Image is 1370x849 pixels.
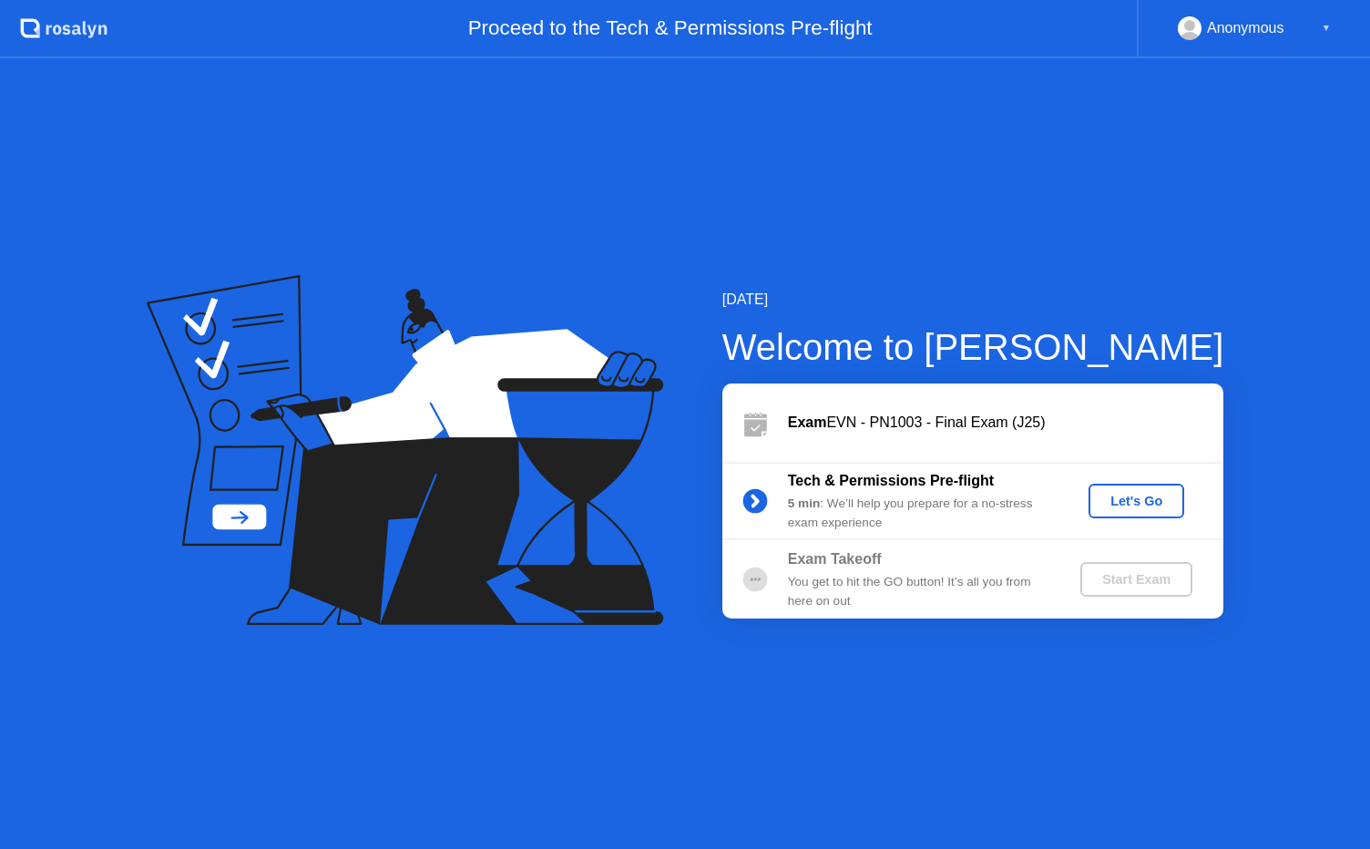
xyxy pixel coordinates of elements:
div: [DATE] [722,289,1224,311]
div: You get to hit the GO button! It’s all you from here on out [788,573,1050,610]
div: Welcome to [PERSON_NAME] [722,320,1224,374]
div: ▼ [1322,16,1331,40]
div: Start Exam [1088,572,1185,587]
div: Let's Go [1096,494,1177,508]
div: : We’ll help you prepare for a no-stress exam experience [788,495,1050,532]
b: Exam [788,414,827,430]
button: Let's Go [1089,484,1184,518]
b: Exam Takeoff [788,551,882,567]
div: EVN - PN1003 - Final Exam (J25) [788,412,1223,434]
div: Anonymous [1207,16,1284,40]
button: Start Exam [1080,562,1192,597]
b: Tech & Permissions Pre-flight [788,473,994,488]
b: 5 min [788,496,821,510]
